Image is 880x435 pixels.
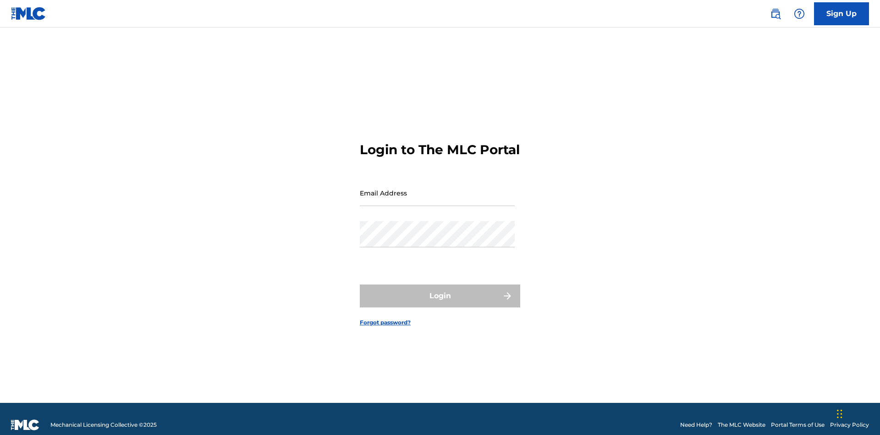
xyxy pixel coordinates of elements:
a: Forgot password? [360,318,411,327]
a: Privacy Policy [830,421,869,429]
img: search [770,8,781,19]
div: Drag [837,400,842,428]
img: logo [11,419,39,430]
img: help [794,8,805,19]
span: Mechanical Licensing Collective © 2025 [50,421,157,429]
h3: Login to The MLC Portal [360,142,520,158]
a: Sign Up [814,2,869,25]
a: Need Help? [680,421,712,429]
a: Public Search [766,5,785,23]
a: The MLC Website [718,421,765,429]
iframe: Chat Widget [834,391,880,435]
img: MLC Logo [11,7,46,20]
div: Help [790,5,808,23]
a: Portal Terms of Use [771,421,825,429]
